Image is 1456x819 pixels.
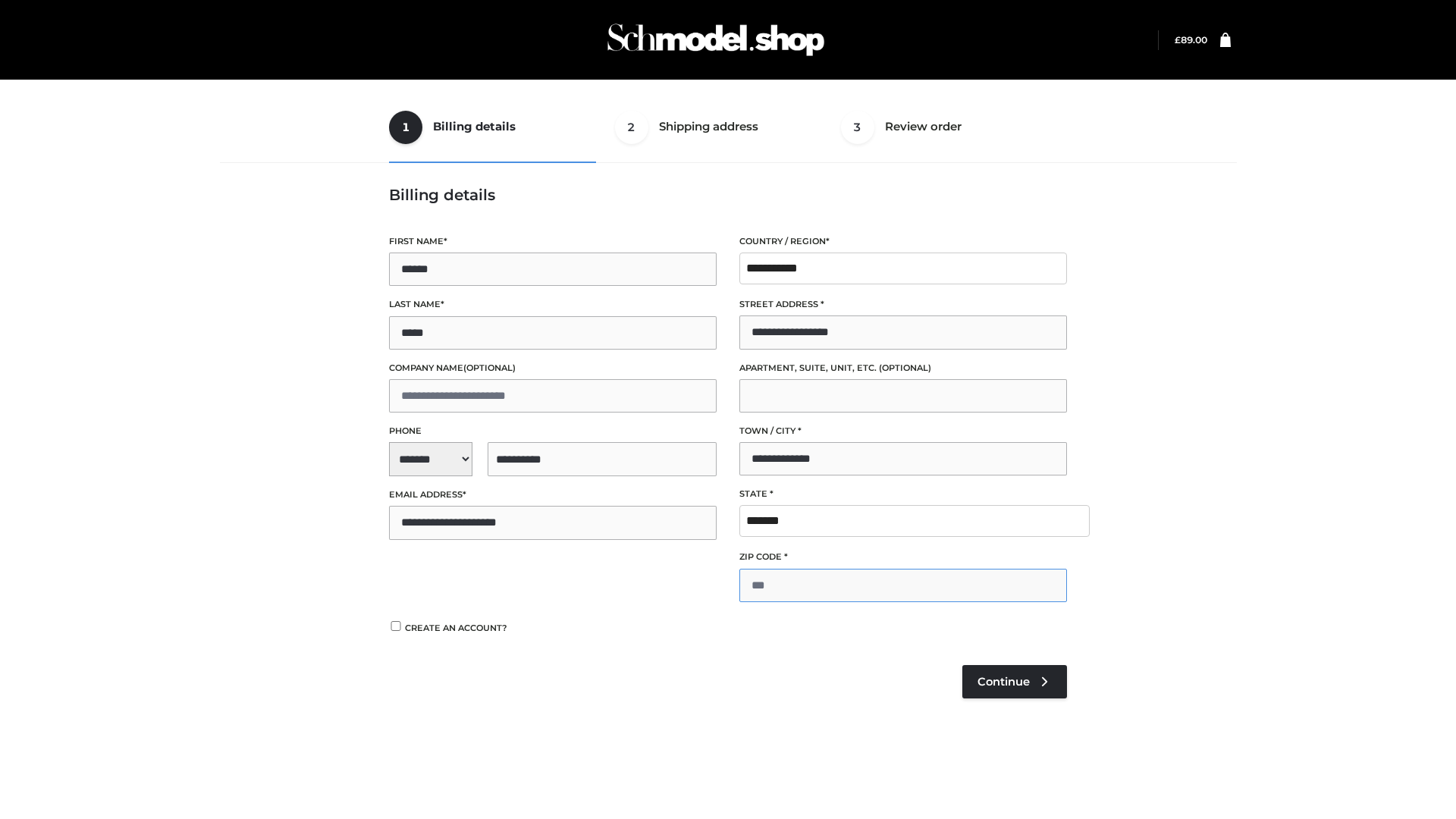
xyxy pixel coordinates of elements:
span: £ [1175,34,1181,45]
h3: Billing details [389,186,1067,204]
span: (optional) [879,362,931,373]
label: ZIP Code [739,550,1067,564]
img: Schmodel Admin 964 [602,10,830,70]
label: Last name [389,297,717,312]
span: Create an account? [405,623,507,633]
label: First name [389,234,717,249]
label: Email address [389,488,717,502]
label: Phone [389,424,717,438]
span: (optional) [463,362,516,373]
label: Street address [739,297,1067,312]
a: Continue [962,665,1067,698]
label: Apartment, suite, unit, etc. [739,361,1067,375]
label: State [739,487,1067,501]
span: Continue [977,675,1030,689]
a: £89.00 [1175,34,1207,45]
label: Country / Region [739,234,1067,249]
bdi: 89.00 [1175,34,1207,45]
label: Company name [389,361,717,375]
input: Create an account? [389,621,403,631]
label: Town / City [739,424,1067,438]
